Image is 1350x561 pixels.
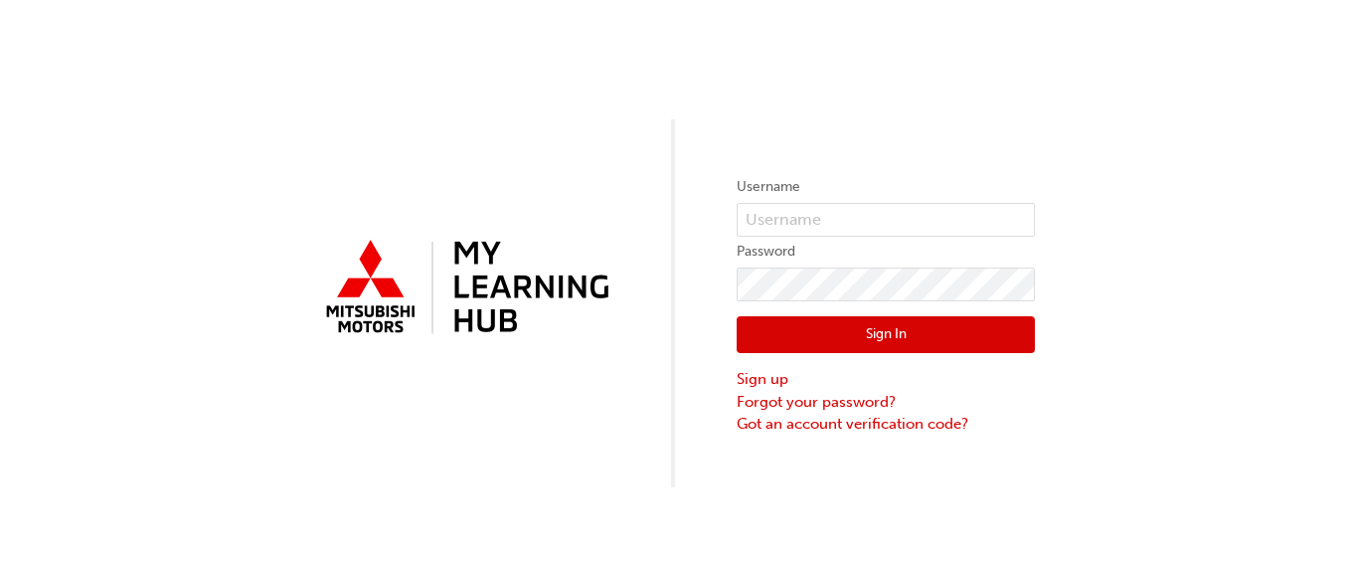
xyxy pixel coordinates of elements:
[737,368,1035,391] a: Sign up
[737,203,1035,237] input: Username
[737,316,1035,354] button: Sign In
[737,240,1035,264] label: Password
[315,232,613,345] img: mmal
[737,413,1035,436] a: Got an account verification code?
[737,391,1035,414] a: Forgot your password?
[737,175,1035,199] label: Username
